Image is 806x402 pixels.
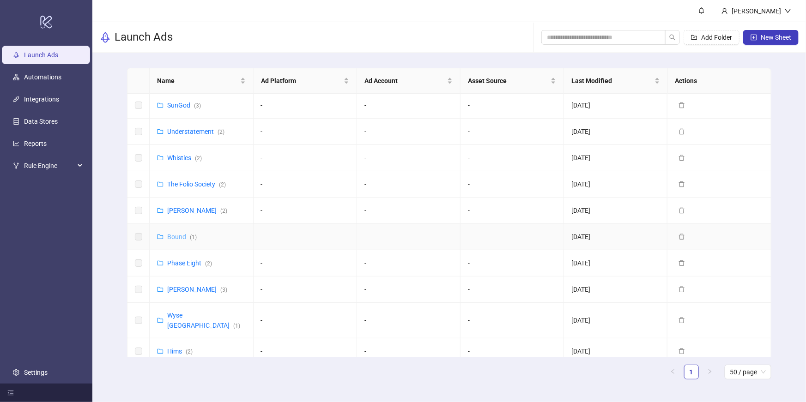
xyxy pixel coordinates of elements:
[254,92,357,119] td: -
[157,207,164,214] span: folder
[13,162,19,169] span: fork
[785,8,791,14] span: down
[564,303,667,338] td: [DATE]
[703,365,717,379] button: right
[7,390,14,396] span: menu-fold
[564,119,667,145] td: [DATE]
[564,171,667,198] td: [DATE]
[679,102,685,108] span: delete
[24,73,61,81] a: Automations
[357,119,461,145] td: -
[668,68,771,94] th: Actions
[167,233,197,240] a: Bound(1)
[157,102,164,108] span: folder
[24,51,58,59] a: Launch Ads
[24,96,59,103] a: Integrations
[157,260,164,266] span: folder
[157,286,164,293] span: folder
[364,76,445,86] span: Ad Account
[357,276,461,303] td: -
[254,171,357,198] td: -
[254,303,357,338] td: -
[100,32,111,43] span: rocket
[24,369,48,376] a: Settings
[461,224,564,250] td: -
[461,68,564,94] th: Asset Source
[254,250,357,276] td: -
[261,76,342,86] span: Ad Platform
[218,129,224,135] span: ( 2 )
[186,348,193,355] span: ( 2 )
[701,34,732,41] span: Add Folder
[167,312,240,329] a: Wyse [GEOGRAPHIC_DATA](1)
[564,68,667,94] th: Last Modified
[707,369,713,374] span: right
[684,30,739,45] button: Add Folder
[461,276,564,303] td: -
[233,323,240,329] span: ( 1 )
[157,181,164,187] span: folder
[357,171,461,198] td: -
[205,260,212,267] span: ( 2 )
[703,365,717,379] li: Next Page
[564,276,667,303] td: [DATE]
[167,180,226,188] a: The Folio Society(2)
[728,6,785,16] div: [PERSON_NAME]
[679,155,685,161] span: delete
[220,287,227,293] span: ( 3 )
[157,128,164,135] span: folder
[24,156,75,175] span: Rule Engine
[195,155,202,162] span: ( 2 )
[357,145,461,171] td: -
[461,303,564,338] td: -
[24,140,47,147] a: Reports
[254,198,357,224] td: -
[669,34,676,41] span: search
[743,30,799,45] button: New Sheet
[219,181,226,188] span: ( 2 )
[167,154,202,162] a: Whistles(2)
[564,92,667,119] td: [DATE]
[150,68,253,94] th: Name
[461,119,564,145] td: -
[357,338,461,365] td: -
[461,338,564,365] td: -
[157,317,164,324] span: folder
[751,34,757,41] span: plus-square
[461,92,564,119] td: -
[157,76,238,86] span: Name
[115,30,173,45] h3: Launch Ads
[357,198,461,224] td: -
[157,155,164,161] span: folder
[157,348,164,354] span: folder
[679,181,685,187] span: delete
[698,7,705,14] span: bell
[564,224,667,250] td: [DATE]
[571,76,652,86] span: Last Modified
[167,102,201,109] a: SunGod(3)
[461,171,564,198] td: -
[691,34,697,41] span: folder-add
[730,365,766,379] span: 50 / page
[254,276,357,303] td: -
[670,369,676,374] span: left
[564,338,667,365] td: [DATE]
[167,259,212,267] a: Phase Eight(2)
[357,68,461,94] th: Ad Account
[254,224,357,250] td: -
[194,102,201,109] span: ( 3 )
[564,198,667,224] td: [DATE]
[254,119,357,145] td: -
[24,118,58,125] a: Data Stores
[679,128,685,135] span: delete
[167,286,227,293] a: [PERSON_NAME](3)
[679,317,685,324] span: delete
[357,224,461,250] td: -
[679,260,685,266] span: delete
[666,365,680,379] button: left
[190,234,197,240] span: ( 1 )
[357,92,461,119] td: -
[254,145,357,171] td: -
[167,128,224,135] a: Understatement(2)
[679,286,685,293] span: delete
